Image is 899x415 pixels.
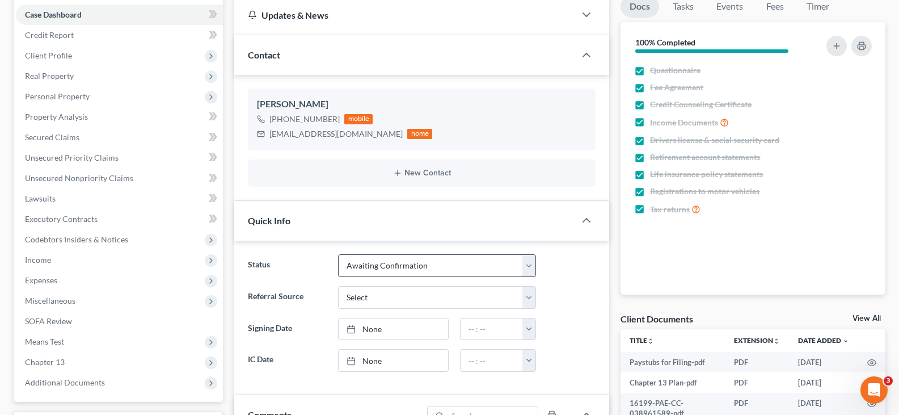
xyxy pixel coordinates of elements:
[339,318,448,340] a: None
[25,91,90,101] span: Personal Property
[852,315,881,322] a: View All
[621,372,725,393] td: Chapter 13 Plan-pdf
[25,112,88,121] span: Property Analysis
[650,99,752,110] span: Credit Counseling Certificate
[650,169,763,180] span: Life insurance policy statements
[25,214,98,224] span: Executory Contracts
[842,338,849,345] i: expand_more
[16,188,223,209] a: Lawsuits
[16,168,223,188] a: Unsecured Nonpriority Claims
[461,350,523,371] input: -- : --
[25,30,74,40] span: Credit Report
[16,25,223,45] a: Credit Report
[798,336,849,345] a: Date Added expand_more
[16,148,223,168] a: Unsecured Priority Claims
[650,186,759,197] span: Registrations to motor vehicles
[25,153,119,162] span: Unsecured Priority Claims
[650,135,779,146] span: Drivers license & social security card
[773,338,780,345] i: unfold_more
[257,98,586,111] div: [PERSON_NAME]
[650,204,690,215] span: Tax returns
[461,318,523,340] input: -- : --
[25,10,82,19] span: Case Dashboard
[630,336,654,345] a: Titleunfold_more
[789,372,858,393] td: [DATE]
[25,255,51,265] span: Income
[248,215,290,226] span: Quick Info
[16,107,223,127] a: Property Analysis
[647,338,654,345] i: unfold_more
[725,352,789,372] td: PDF
[25,296,75,305] span: Miscellaneous
[16,311,223,332] a: SOFA Review
[789,352,858,372] td: [DATE]
[860,376,888,404] iframe: Intercom live chat
[25,378,105,387] span: Additional Documents
[242,349,332,372] label: IC Date
[16,5,223,25] a: Case Dashboard
[25,316,72,326] span: SOFA Review
[16,127,223,148] a: Secured Claims
[257,169,586,178] button: New Contact
[621,313,693,325] div: Client Documents
[407,129,432,139] div: home
[344,114,373,124] div: mobile
[269,128,403,140] div: [EMAIL_ADDRESS][DOMAIN_NAME]
[25,275,57,285] span: Expenses
[25,337,64,346] span: Means Test
[650,117,718,128] span: Income Documents
[242,254,332,277] label: Status
[25,194,56,203] span: Lawsuits
[248,9,562,21] div: Updates & News
[650,152,760,163] span: Retirement account statements
[621,352,725,372] td: Paystubs for Filing-pdf
[734,336,780,345] a: Extensionunfold_more
[884,376,893,385] span: 3
[25,132,79,142] span: Secured Claims
[25,71,74,81] span: Real Property
[242,318,332,341] label: Signing Date
[725,372,789,393] td: PDF
[25,173,133,183] span: Unsecured Nonpriority Claims
[25,234,128,244] span: Codebtors Insiders & Notices
[248,49,280,60] span: Contact
[269,114,340,125] div: [PHONE_NUMBER]
[25,357,65,367] span: Chapter 13
[16,209,223,229] a: Executory Contracts
[650,82,703,93] span: Fee Agreement
[650,65,700,76] span: Questionnaire
[339,350,448,371] a: None
[635,37,695,47] strong: 100% Completed
[242,286,332,309] label: Referral Source
[25,51,72,60] span: Client Profile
